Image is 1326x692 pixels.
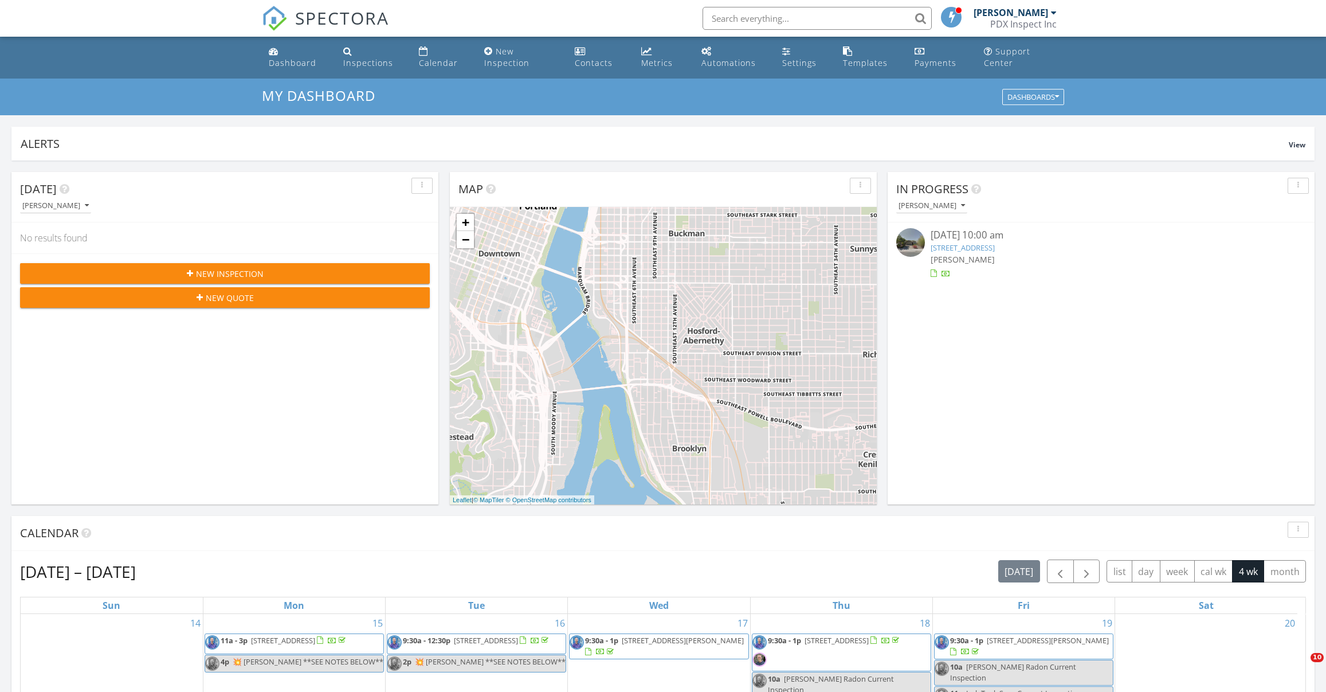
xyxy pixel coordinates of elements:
a: 11a - 3p [STREET_ADDRESS] [205,634,384,654]
div: [PERSON_NAME] [22,202,89,210]
span: [DATE] [20,181,57,197]
a: Friday [1015,597,1032,613]
span: 9:30a - 1p [950,635,983,646]
a: Saturday [1196,597,1216,613]
div: No results found [11,222,438,253]
span: 10a [768,674,780,684]
span: New Inspection [196,268,264,280]
span: Calendar [20,525,79,541]
div: Settings [782,57,817,68]
a: 11a - 3p [STREET_ADDRESS] [221,635,348,646]
div: Templates [843,57,888,68]
div: Automations [701,57,756,68]
button: list [1107,560,1132,582]
a: Payments [910,41,970,74]
img: peter16.jpg [752,635,767,650]
img: peter16.jpg [752,674,767,688]
button: New Quote [20,287,430,308]
a: Templates [838,41,901,74]
button: New Inspection [20,263,430,284]
span: [STREET_ADDRESS][PERSON_NAME] [987,635,1109,646]
button: day [1132,560,1160,582]
a: 9:30a - 12:30p [STREET_ADDRESS] [403,635,551,646]
a: New Inspection [480,41,561,74]
a: Go to September 15, 2025 [370,614,385,632]
a: Zoom out [457,231,474,248]
a: Go to September 14, 2025 [188,614,203,632]
div: Payments [915,57,956,68]
span: [STREET_ADDRESS][PERSON_NAME] [622,635,744,646]
a: Sunday [100,597,123,613]
button: Previous [1047,560,1074,583]
span: View [1289,140,1305,150]
img: peter16.jpg [387,656,402,671]
a: Go to September 20, 2025 [1282,614,1297,632]
img: peter16.jpg [205,656,219,671]
button: [PERSON_NAME] [896,198,967,214]
span: SPECTORA [295,6,389,30]
a: 9:30a - 1p [STREET_ADDRESS][PERSON_NAME] [934,634,1113,659]
a: Inspections [339,41,405,74]
a: Settings [778,41,829,74]
input: Search everything... [703,7,932,30]
a: [STREET_ADDRESS] [931,243,995,253]
button: 4 wk [1232,560,1264,582]
span: 2p [403,656,411,667]
div: Support Center [984,46,1030,68]
a: Automations (Basic) [697,41,769,74]
a: 9:30a - 1p [STREET_ADDRESS] [768,635,901,646]
a: Monday [281,597,307,613]
div: Contacts [575,57,613,68]
a: Thursday [830,597,853,613]
img: peter16.jpg [387,635,402,650]
a: © OpenStreetMap contributors [506,496,591,503]
a: Metrics [637,41,688,74]
div: Dashboards [1007,93,1059,101]
h2: [DATE] – [DATE] [20,560,136,583]
a: Zoom in [457,214,474,231]
div: Alerts [21,136,1289,151]
a: 9:30a - 1p [STREET_ADDRESS] [752,634,931,671]
a: Leaflet [453,496,472,503]
div: [DATE] 10:00 am [931,228,1272,243]
a: Go to September 19, 2025 [1100,614,1115,632]
img: peter16.jpg [570,635,584,650]
a: [DATE] 10:00 am [STREET_ADDRESS] [PERSON_NAME] [896,228,1306,279]
a: Support Center [979,41,1062,74]
span: 💥 [PERSON_NAME] **SEE NOTES BELOW** [233,656,383,667]
span: New Quote [206,292,254,304]
a: Go to September 16, 2025 [552,614,567,632]
span: My Dashboard [262,86,375,105]
div: New Inspection [484,46,529,68]
a: Calendar [414,41,471,74]
img: jesserundell.jpg [752,652,767,667]
img: peter16.jpg [935,662,949,676]
span: [STREET_ADDRESS] [454,635,518,646]
img: The Best Home Inspection Software - Spectora [262,6,287,31]
a: Go to September 18, 2025 [917,614,932,632]
span: [PERSON_NAME] Radon Current Inspection [950,662,1076,683]
div: Dashboard [269,57,316,68]
div: Calendar [419,57,458,68]
button: month [1264,560,1306,582]
div: Inspections [343,57,393,68]
span: [PERSON_NAME] [931,254,995,265]
span: 9:30a - 1p [585,635,618,646]
a: Wednesday [647,597,671,613]
div: PDX Inspect Inc [990,18,1057,30]
button: [DATE] [998,560,1040,582]
span: 4p [221,656,229,667]
span: 💥 [PERSON_NAME] **SEE NOTES BELOW** [415,656,566,667]
img: peter16.jpg [935,635,949,650]
div: [PERSON_NAME] [974,7,1048,18]
span: [STREET_ADDRESS] [805,635,869,646]
span: [STREET_ADDRESS] [251,635,315,646]
a: Contacts [570,41,627,74]
a: Go to September 17, 2025 [735,614,750,632]
button: [PERSON_NAME] [20,198,91,214]
div: | [450,495,594,505]
img: peter16.jpg [205,635,219,650]
button: cal wk [1194,560,1233,582]
div: [PERSON_NAME] [899,202,965,210]
a: 9:30a - 12:30p [STREET_ADDRESS] [387,634,566,654]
